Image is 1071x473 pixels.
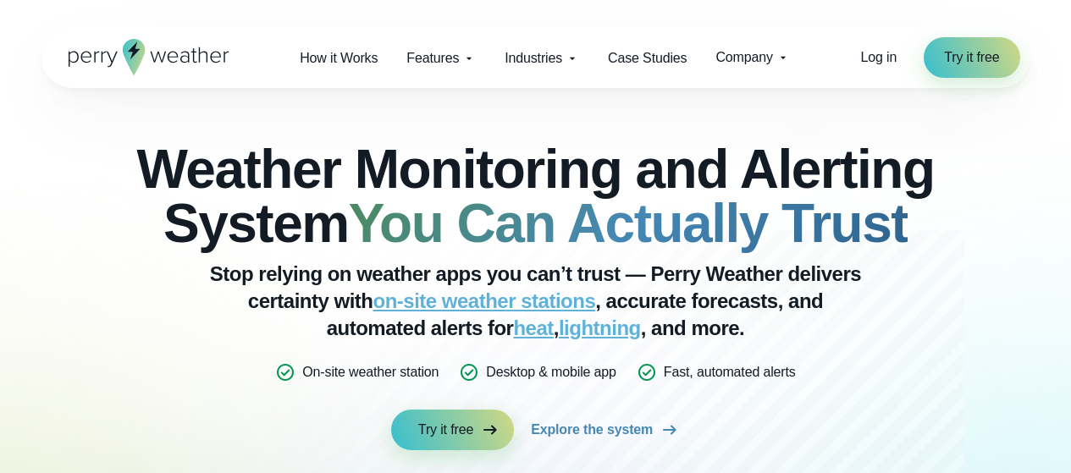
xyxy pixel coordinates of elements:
a: How it Works [285,41,392,75]
span: Case Studies [608,48,687,69]
span: Features [406,48,459,69]
a: Try it free [924,37,1019,78]
a: heat [513,316,553,339]
strong: You Can Actually Trust [349,193,908,254]
span: Industries [505,48,562,69]
span: Try it free [418,420,473,440]
span: Company [715,47,772,68]
p: Fast, automated alerts [664,362,796,382]
span: Log in [861,50,897,64]
a: lightning [559,316,641,339]
a: Case Studies [593,41,701,75]
a: Explore the system [531,410,680,450]
a: on-site weather stations [373,289,596,312]
p: Stop relying on weather apps you can’t trust — Perry Weather delivers certainty with , accurate f... [197,261,875,342]
p: Desktop & mobile app [486,362,616,382]
h2: Weather Monitoring and Alerting System [126,142,946,250]
p: On-site weather station [302,362,439,382]
span: Explore the system [531,420,653,440]
span: How it Works [300,48,378,69]
span: Try it free [944,47,999,68]
a: Try it free [391,410,514,450]
a: Log in [861,47,897,68]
